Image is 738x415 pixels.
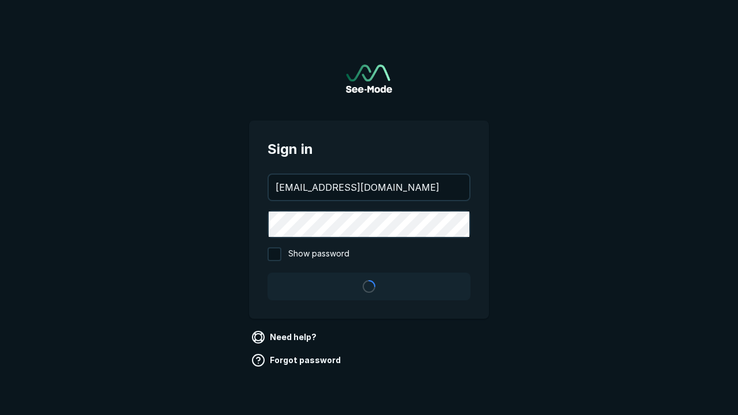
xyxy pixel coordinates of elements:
span: Show password [288,247,349,261]
a: Go to sign in [346,65,392,93]
a: Forgot password [249,351,345,369]
input: your@email.com [269,175,469,200]
span: Sign in [268,139,470,160]
img: See-Mode Logo [346,65,392,93]
a: Need help? [249,328,321,346]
